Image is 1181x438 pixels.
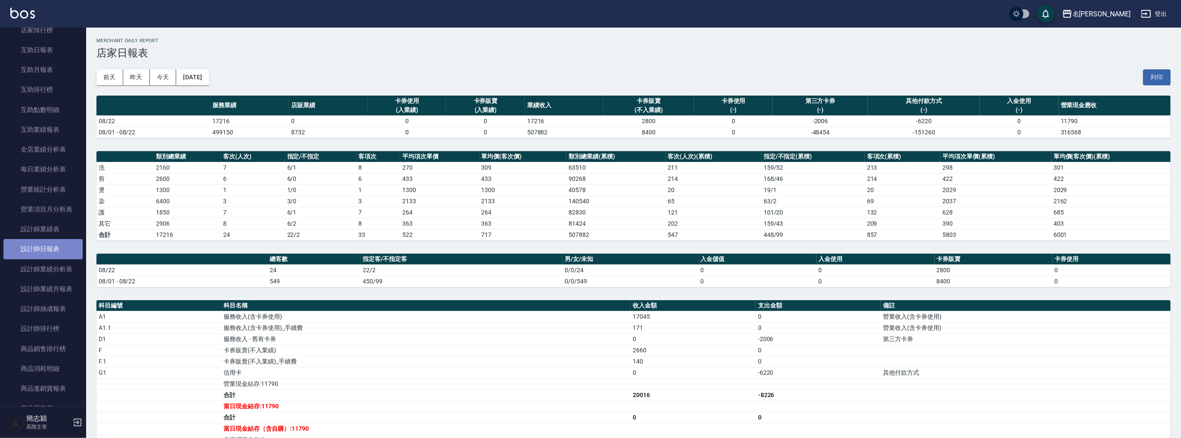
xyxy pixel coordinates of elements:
[940,196,1051,207] td: 2037
[96,196,154,207] td: 染
[154,207,221,218] td: 1850
[96,356,222,367] td: F.1
[222,300,631,311] th: 科目名稱
[982,106,1057,115] div: (-)
[761,196,865,207] td: 63 / 2
[3,120,83,140] a: 互助業績報表
[285,207,357,218] td: 6 / 1
[881,322,1171,333] td: 營業收入(含卡券使用)
[479,173,567,184] td: 433
[3,379,83,398] a: 商品進銷貨報表
[566,151,665,162] th: 類別總業績(累積)
[96,38,1171,43] h2: Merchant Daily Report
[1051,173,1171,184] td: 422
[1051,207,1171,218] td: 685
[666,151,761,162] th: 客次(人次)(累積)
[694,127,773,138] td: 0
[3,299,83,319] a: 設計師抽成報表
[3,339,83,359] a: 商品銷售排行榜
[96,254,1171,287] table: a dense table
[566,162,665,173] td: 63510
[817,254,935,265] th: 入金使用
[865,196,941,207] td: 69
[222,412,631,423] td: 合計
[666,196,761,207] td: 65
[400,162,479,173] td: 270
[940,207,1051,218] td: 628
[699,264,817,276] td: 0
[3,199,83,219] a: 營業項目月分析表
[666,207,761,218] td: 121
[368,115,447,127] td: 0
[881,311,1171,322] td: 營業收入(含卡券使用)
[694,115,773,127] td: 0
[3,140,83,159] a: 全店業績分析表
[96,47,1171,59] h3: 店家日報表
[1051,229,1171,240] td: 6001
[3,219,83,239] a: 設計師業績表
[865,173,941,184] td: 214
[666,229,761,240] td: 547
[870,96,978,106] div: 其他付款方式
[631,367,756,378] td: 0
[525,96,604,116] th: 業績收入
[3,159,83,179] a: 每日業績分析表
[285,229,357,240] td: 22/2
[446,115,525,127] td: 0
[285,151,357,162] th: 指定/不指定
[940,184,1051,196] td: 2029
[222,401,631,412] td: 當日現金結存:11790
[566,173,665,184] td: 90268
[566,229,665,240] td: 507882
[221,151,285,162] th: 客次(人次)
[881,300,1171,311] th: 備註
[26,414,70,423] h5: 簡志穎
[400,173,479,184] td: 433
[761,207,865,218] td: 101 / 20
[756,311,881,322] td: 0
[1051,184,1171,196] td: 2029
[870,106,978,115] div: (-)
[1059,115,1171,127] td: 11790
[96,229,154,240] td: 合計
[3,279,83,299] a: 設計師業績月報表
[761,218,865,229] td: 159 / 43
[479,218,567,229] td: 363
[479,184,567,196] td: 1300
[96,322,222,333] td: A1.1
[222,333,631,345] td: 服務收入 - 舊有卡券
[176,69,209,85] button: [DATE]
[1051,151,1171,162] th: 單均價(客次價)(累積)
[563,276,698,287] td: 0/0/549
[222,311,631,322] td: 服務收入(含卡券使用)
[940,229,1051,240] td: 5803
[285,173,357,184] td: 6 / 0
[96,345,222,356] td: F
[221,218,285,229] td: 8
[356,173,400,184] td: 6
[96,173,154,184] td: 剪
[696,106,771,115] div: (-)
[3,319,83,339] a: 設計師排行榜
[631,333,756,345] td: 0
[881,367,1171,378] td: 其他付款方式
[123,69,150,85] button: 昨天
[368,127,447,138] td: 0
[1143,69,1171,85] button: 列印
[96,311,222,322] td: A1
[817,276,935,287] td: 0
[211,127,289,138] td: 499150
[26,423,70,431] p: 高階主管
[566,196,665,207] td: 140540
[356,162,400,173] td: 8
[285,218,357,229] td: 6 / 2
[154,162,221,173] td: 2160
[222,423,631,434] td: 當日現金結存（含自購）:11790
[756,322,881,333] td: 0
[222,345,631,356] td: 卡券販賣(不入業績)
[361,276,563,287] td: 450/99
[285,162,357,173] td: 6 / 1
[289,96,368,116] th: 店販業績
[756,389,881,401] td: -8226
[96,69,123,85] button: 前天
